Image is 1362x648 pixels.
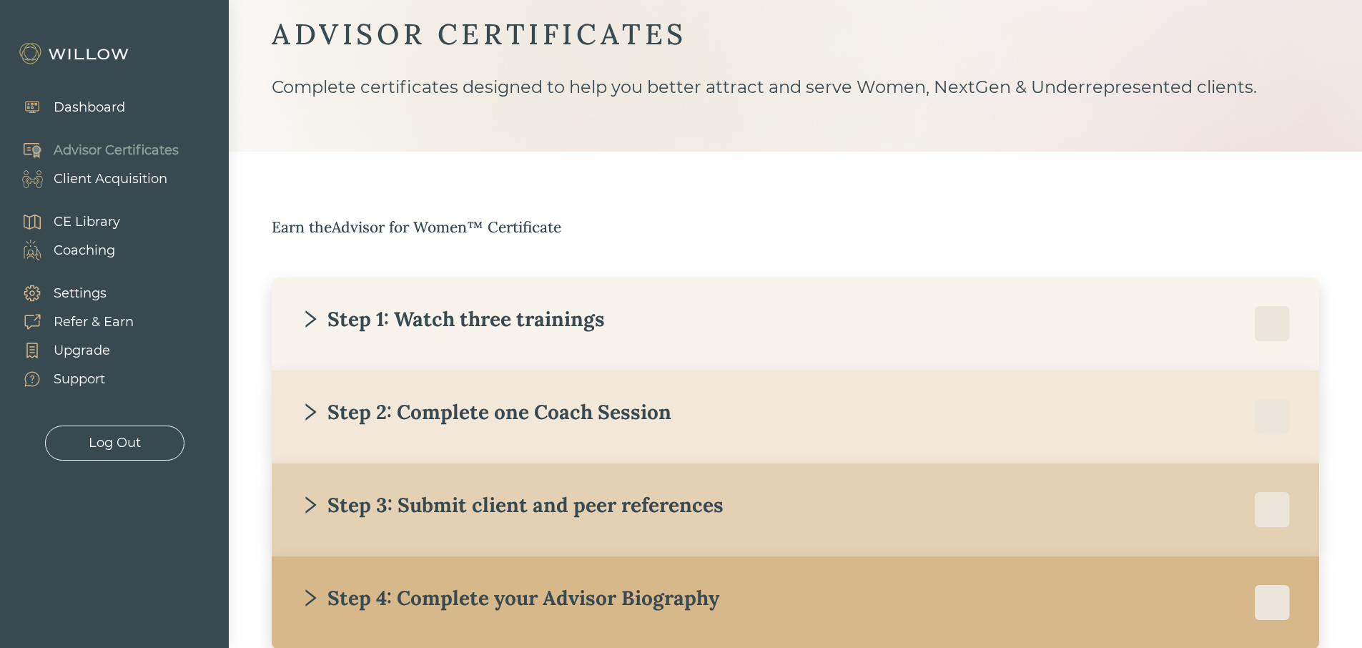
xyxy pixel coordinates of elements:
[54,284,107,303] div: Settings
[300,492,724,518] div: Step 3: Submit client and peer references
[300,585,719,611] div: Step 4: Complete your Advisor Biography
[7,236,120,265] a: Coaching
[7,207,120,236] a: CE Library
[54,341,110,360] div: Upgrade
[54,212,120,232] div: CE Library
[300,309,320,329] span: right
[300,402,320,422] span: right
[7,136,179,165] a: Advisor Certificates
[18,42,132,65] img: Willow
[54,170,167,189] div: Client Acquisition
[89,433,141,453] div: Log Out
[272,74,1319,152] div: Complete certificates designed to help you better attract and serve Women, NextGen & Underreprese...
[54,241,115,260] div: Coaching
[7,165,179,193] a: Client Acquisition
[300,495,320,515] span: right
[300,306,605,332] div: Step 1: Watch three trainings
[54,313,134,332] div: Refer & Earn
[54,141,179,160] div: Advisor Certificates
[300,399,671,425] div: Step 2: Complete one Coach Session
[272,216,1319,239] div: Earn the Advisor for Women™ Certificate
[54,98,125,117] div: Dashboard
[7,308,134,336] a: Refer & Earn
[272,16,1319,53] div: ADVISOR CERTIFICATES
[7,336,134,365] a: Upgrade
[7,93,125,122] a: Dashboard
[300,588,320,608] span: right
[7,279,134,308] a: Settings
[54,370,105,389] div: Support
